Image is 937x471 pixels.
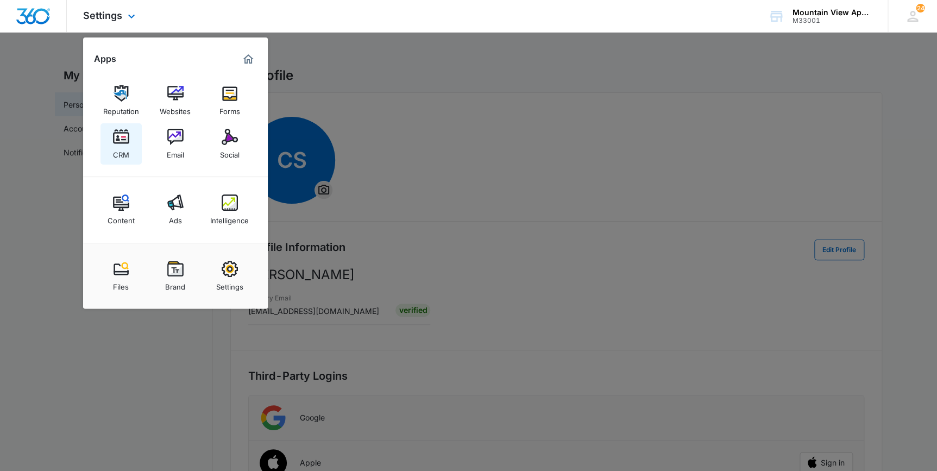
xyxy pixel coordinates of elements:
[155,255,196,297] a: Brand
[216,277,243,291] div: Settings
[209,255,250,297] a: Settings
[240,51,257,68] a: Marketing 360® Dashboard
[108,211,135,225] div: Content
[916,4,925,12] span: 24
[209,123,250,165] a: Social
[100,255,142,297] a: Files
[100,80,142,121] a: Reputation
[155,80,196,121] a: Websites
[103,102,139,116] div: Reputation
[100,189,142,230] a: Content
[916,4,925,12] div: notifications count
[169,211,182,225] div: Ads
[155,123,196,165] a: Email
[155,189,196,230] a: Ads
[113,145,129,159] div: CRM
[113,277,129,291] div: Files
[210,211,249,225] div: Intelligence
[793,8,872,17] div: account name
[220,145,240,159] div: Social
[167,145,184,159] div: Email
[219,102,240,116] div: Forms
[209,80,250,121] a: Forms
[83,10,122,21] span: Settings
[100,123,142,165] a: CRM
[793,17,872,24] div: account id
[165,277,185,291] div: Brand
[160,102,191,116] div: Websites
[209,189,250,230] a: Intelligence
[94,54,116,64] h2: Apps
